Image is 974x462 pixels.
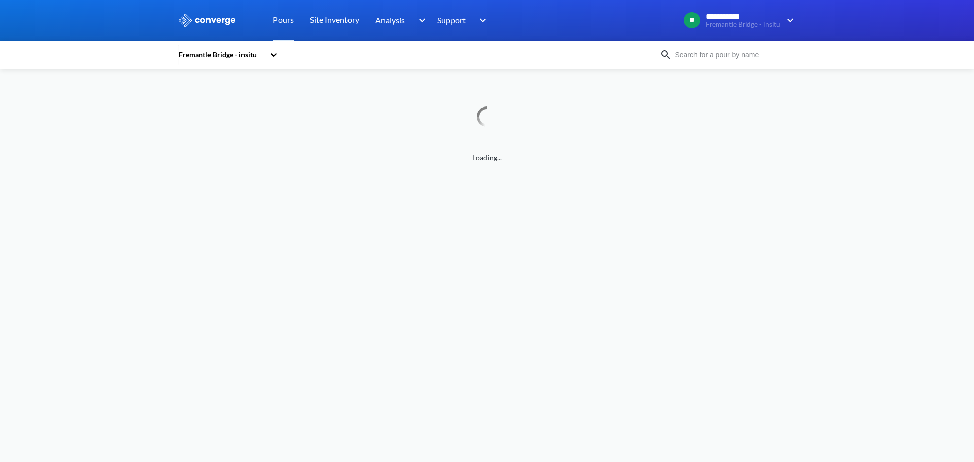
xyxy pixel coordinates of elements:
span: Analysis [375,14,405,26]
img: downArrow.svg [473,14,489,26]
span: Fremantle Bridge - insitu [706,21,780,28]
img: downArrow.svg [412,14,428,26]
span: Support [437,14,466,26]
img: icon-search.svg [659,49,672,61]
div: Fremantle Bridge - insitu [178,49,265,60]
span: Loading... [178,152,796,163]
input: Search for a pour by name [672,49,794,60]
img: downArrow.svg [780,14,796,26]
img: logo_ewhite.svg [178,14,236,27]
